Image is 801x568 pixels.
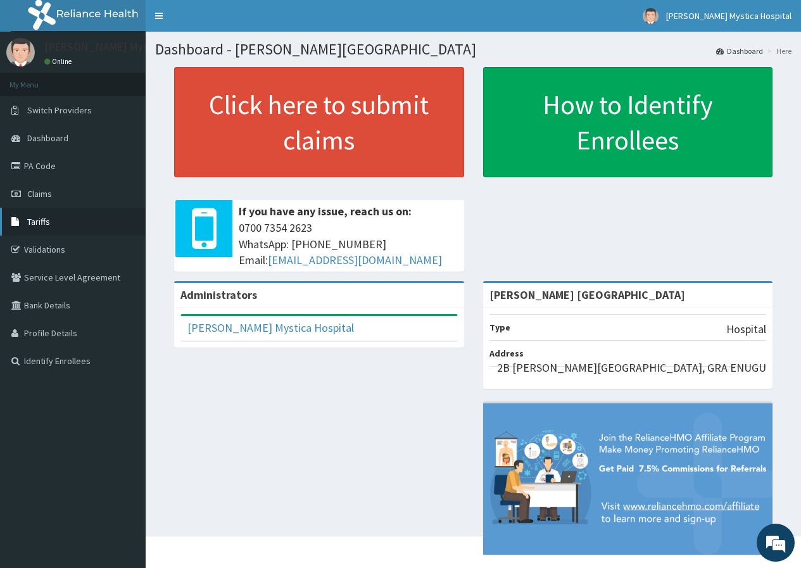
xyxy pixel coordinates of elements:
[27,216,50,227] span: Tariffs
[643,8,659,24] img: User Image
[489,287,685,302] strong: [PERSON_NAME] [GEOGRAPHIC_DATA]
[489,322,510,333] b: Type
[726,321,766,338] p: Hospital
[27,132,68,144] span: Dashboard
[483,403,773,555] img: provider-team-banner.png
[27,188,52,199] span: Claims
[27,104,92,116] span: Switch Providers
[187,320,354,335] a: [PERSON_NAME] Mystica Hospital
[239,220,458,268] span: 0700 7354 2623 WhatsApp: [PHONE_NUMBER] Email:
[155,41,792,58] h1: Dashboard - [PERSON_NAME][GEOGRAPHIC_DATA]
[239,204,412,218] b: If you have any issue, reach us on:
[174,67,464,177] a: Click here to submit claims
[497,360,766,376] p: 2B [PERSON_NAME][GEOGRAPHIC_DATA], GRA ENUGU
[716,46,763,56] a: Dashboard
[489,348,524,359] b: Address
[268,253,442,267] a: [EMAIL_ADDRESS][DOMAIN_NAME]
[180,287,257,302] b: Administrators
[44,57,75,66] a: Online
[764,46,792,56] li: Here
[6,38,35,66] img: User Image
[44,41,211,53] p: [PERSON_NAME] Mystica Hospital
[666,10,792,22] span: [PERSON_NAME] Mystica Hospital
[483,67,773,177] a: How to Identify Enrollees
